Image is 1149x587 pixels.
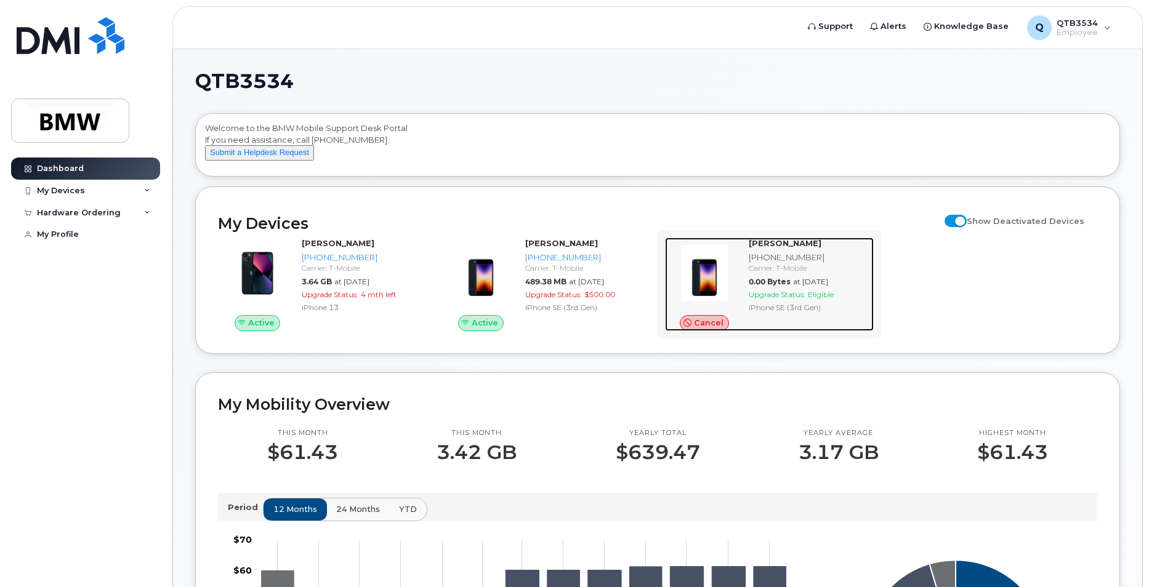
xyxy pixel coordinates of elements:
[569,277,604,286] span: at [DATE]
[205,122,1110,172] div: Welcome to the BMW Mobile Support Desk Portal If you need assistance, call [PHONE_NUMBER].
[218,395,1097,413] h2: My Mobility Overview
[441,238,650,331] a: Active[PERSON_NAME][PHONE_NUMBER]Carrier: T-Mobile489.38 MBat [DATE]Upgrade Status:$500.00iPhone ...
[665,238,874,331] a: Cancel[PERSON_NAME][PHONE_NUMBER]Carrier: T-Mobile0.00 Bytesat [DATE]Upgrade Status:EligibleiPhon...
[205,147,314,157] a: Submit a Helpdesk Request
[799,428,879,438] p: Yearly average
[525,263,645,273] div: Carrier: T-Mobile
[616,428,700,438] p: Yearly total
[749,263,869,273] div: Carrier: T-Mobile
[218,238,427,331] a: Active[PERSON_NAME][PHONE_NUMBER]Carrier: T-Mobile3.64 GBat [DATE]Upgrade Status:4 mth leftiPhone 13
[525,277,566,286] span: 489.38 MB
[1095,533,1140,578] iframe: Messenger Launcher
[977,428,1048,438] p: Highest month
[451,244,510,303] img: image20231002-3703462-1angbar.jpeg
[228,244,287,303] img: image20231002-3703462-1ig824h.jpeg
[195,72,294,90] span: QTB3534
[675,244,734,303] img: image20231002-3703462-1angbar.jpeg
[525,290,582,299] span: Upgrade Status:
[437,441,517,463] p: 3.42 GB
[808,290,834,299] span: Eligible
[399,503,417,515] span: YTD
[945,209,954,219] input: Show Deactivated Devices
[336,503,380,515] span: 24 months
[361,290,397,299] span: 4 mth left
[334,277,369,286] span: at [DATE]
[302,252,422,263] div: [PHONE_NUMBER]
[616,441,700,463] p: $639.47
[267,428,338,438] p: This month
[793,277,828,286] span: at [DATE]
[749,252,869,263] div: [PHONE_NUMBER]
[302,277,332,286] span: 3.64 GB
[749,302,869,313] div: iPhone SE (3rd Gen)
[302,238,374,248] strong: [PERSON_NAME]
[302,263,422,273] div: Carrier: T-Mobile
[205,145,314,161] button: Submit a Helpdesk Request
[749,238,821,248] strong: [PERSON_NAME]
[977,441,1048,463] p: $61.43
[472,317,498,329] span: Active
[525,238,598,248] strong: [PERSON_NAME]
[584,290,615,299] span: $500.00
[694,317,724,329] span: Cancel
[437,428,517,438] p: This month
[233,534,252,545] tspan: $70
[302,290,358,299] span: Upgrade Status:
[749,277,791,286] span: 0.00 Bytes
[967,216,1084,226] span: Show Deactivated Devices
[233,564,252,575] tspan: $60
[228,501,263,513] p: Period
[525,302,645,313] div: iPhone SE (3rd Gen)
[267,441,338,463] p: $61.43
[799,441,879,463] p: 3.17 GB
[302,302,422,313] div: iPhone 13
[749,290,805,299] span: Upgrade Status:
[525,252,645,263] div: [PHONE_NUMBER]
[248,317,275,329] span: Active
[218,214,938,233] h2: My Devices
